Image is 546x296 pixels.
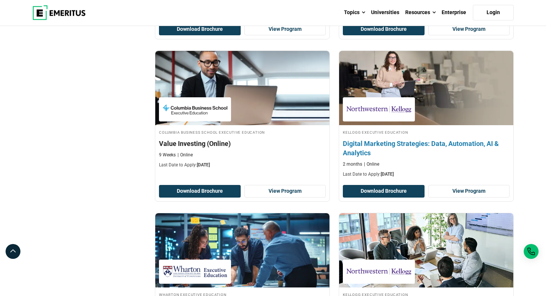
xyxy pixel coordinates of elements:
[155,213,329,287] img: Platform Strategy: Build, Grow, Monetize, and Lead Digital Platforms | Online Digital Transformat...
[347,101,411,118] img: Kellogg Executive Education
[178,152,193,158] p: Online
[155,51,329,172] a: Finance Course by Columbia Business School Executive Education - August 28, 2025 Columbia Busines...
[197,162,210,167] span: [DATE]
[473,5,514,20] a: Login
[163,263,227,280] img: Wharton Executive Education
[343,129,510,135] h4: Kellogg Executive Education
[428,185,510,198] a: View Program
[343,23,425,36] button: Download Brochure
[163,101,227,118] img: Columbia Business School Executive Education
[159,152,176,158] p: 9 Weeks
[343,171,510,178] p: Last Date to Apply:
[244,23,326,36] a: View Program
[343,161,362,167] p: 2 months
[364,161,379,167] p: Online
[159,129,326,135] h4: Columbia Business School Executive Education
[159,162,326,168] p: Last Date to Apply:
[343,139,510,157] h4: Digital Marketing Strategies: Data, Automation, AI & Analytics
[347,263,411,280] img: Kellogg Executive Education
[159,23,241,36] button: Download Brochure
[428,23,510,36] a: View Program
[339,51,513,181] a: Digital Marketing Course by Kellogg Executive Education - August 28, 2025 Kellogg Executive Educa...
[159,185,241,198] button: Download Brochure
[159,139,326,148] h4: Value Investing (Online)
[244,185,326,198] a: View Program
[155,51,329,125] img: Value Investing (Online) | Online Finance Course
[381,172,394,177] span: [DATE]
[343,185,425,198] button: Download Brochure
[339,213,513,287] img: Business Strategies for Growth: Fewer, Bigger, Bolder | Online Leadership Course
[331,47,522,129] img: Digital Marketing Strategies: Data, Automation, AI & Analytics | Online Digital Marketing Course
